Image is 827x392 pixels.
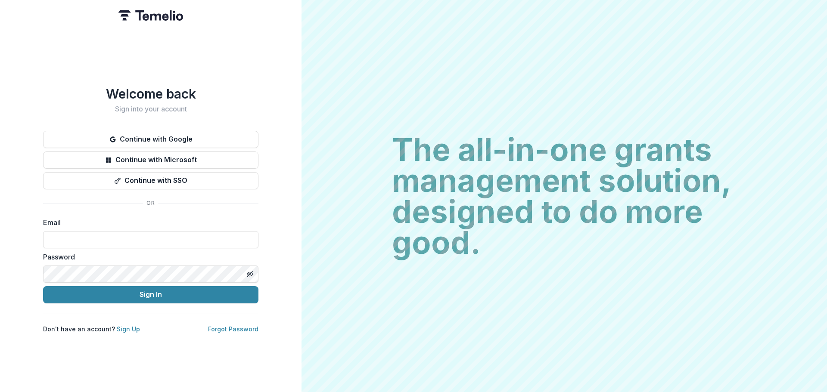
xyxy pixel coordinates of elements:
button: Sign In [43,286,258,303]
button: Toggle password visibility [243,267,257,281]
a: Forgot Password [208,325,258,333]
a: Sign Up [117,325,140,333]
button: Continue with Google [43,131,258,148]
h2: Sign into your account [43,105,258,113]
button: Continue with SSO [43,172,258,189]
button: Continue with Microsoft [43,151,258,169]
label: Password [43,252,253,262]
p: Don't have an account? [43,324,140,333]
label: Email [43,217,253,228]
img: Temelio [118,10,183,21]
h1: Welcome back [43,86,258,102]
